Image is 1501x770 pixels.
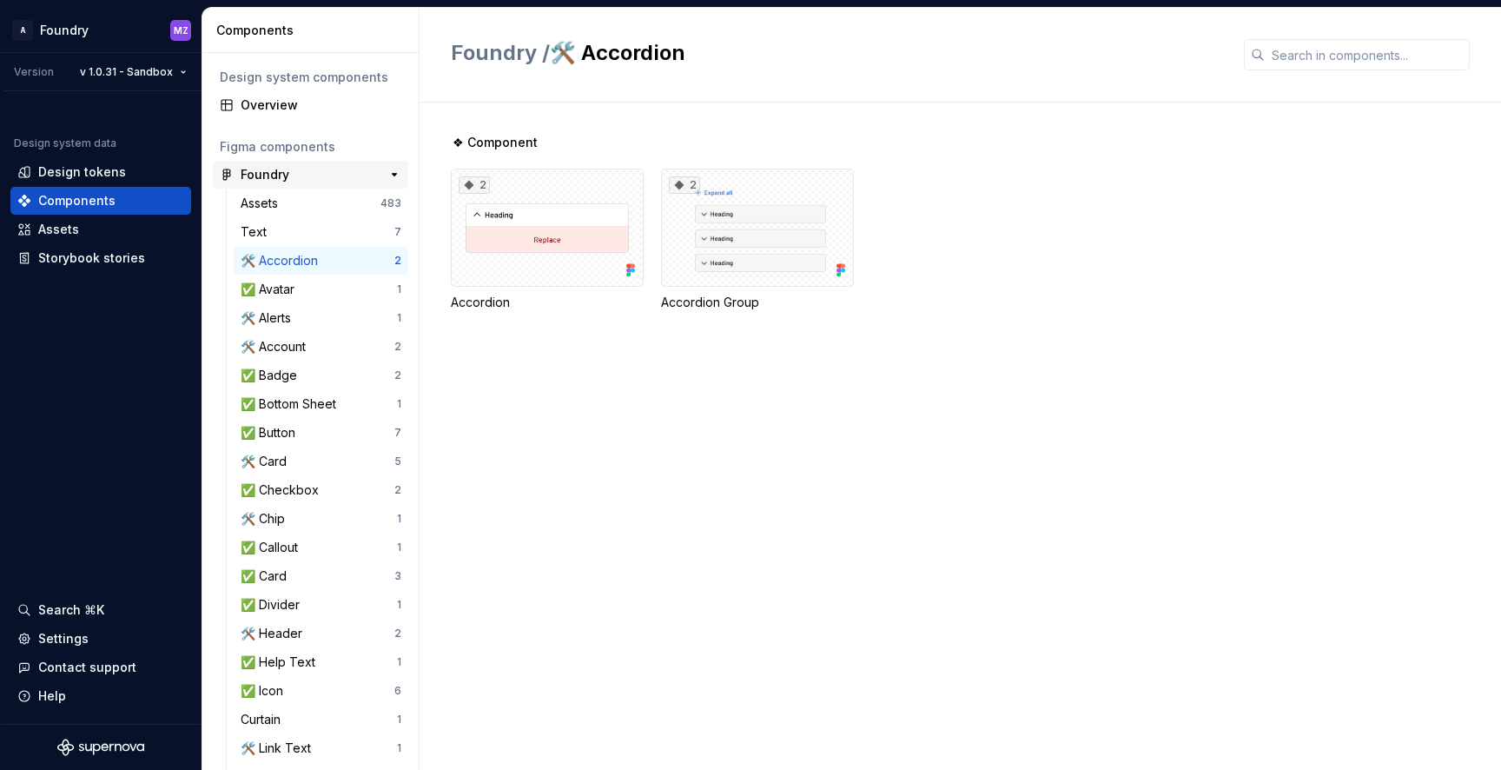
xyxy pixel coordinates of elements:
[397,713,401,727] div: 1
[213,91,408,119] a: Overview
[397,512,401,526] div: 1
[10,158,191,186] a: Design tokens
[241,223,274,241] div: Text
[234,304,408,332] a: 🛠️ Alerts1
[241,568,294,585] div: ✅ Card
[241,539,305,556] div: ✅ Callout
[394,627,401,641] div: 2
[234,476,408,504] a: ✅ Checkbox2
[241,281,301,298] div: ✅ Avatar
[234,333,408,361] a: 🛠️ Account2
[38,192,116,209] div: Components
[234,390,408,418] a: ✅ Bottom Sheet1
[241,625,309,642] div: 🛠️ Header
[661,169,854,311] div: 2Accordion Group
[234,734,408,762] a: 🛠️ Link Text1
[241,96,401,114] div: Overview
[397,282,401,296] div: 1
[38,630,89,647] div: Settings
[1265,39,1470,70] input: Search in components...
[38,221,79,238] div: Assets
[661,294,854,311] div: Accordion Group
[241,711,288,728] div: Curtain
[397,541,401,554] div: 1
[234,562,408,590] a: ✅ Card3
[394,368,401,382] div: 2
[397,397,401,411] div: 1
[459,176,490,194] div: 2
[241,338,313,355] div: 🛠️ Account
[394,483,401,497] div: 2
[451,39,1223,67] h2: 🛠️ Accordion
[241,654,322,671] div: ✅ Help Text
[234,419,408,447] a: ✅ Button7
[241,682,290,700] div: ✅ Icon
[234,677,408,705] a: ✅ Icon6
[10,596,191,624] button: Search ⌘K
[234,448,408,475] a: 🛠️ Card5
[394,569,401,583] div: 3
[394,426,401,440] div: 7
[241,166,289,183] div: Foundry
[174,23,188,37] div: MZ
[40,22,89,39] div: Foundry
[234,189,408,217] a: Assets483
[220,69,401,86] div: Design system components
[234,218,408,246] a: Text7
[3,11,198,49] button: AFoundryMZ
[10,216,191,243] a: Assets
[38,687,66,705] div: Help
[38,163,126,181] div: Design tokens
[394,225,401,239] div: 7
[10,625,191,653] a: Settings
[234,505,408,533] a: 🛠️ Chip1
[10,682,191,710] button: Help
[241,740,318,757] div: 🛠️ Link Text
[241,367,304,384] div: ✅ Badge
[397,311,401,325] div: 1
[241,453,294,470] div: 🛠️ Card
[80,65,173,79] span: v 1.0.31 - Sandbox
[234,648,408,676] a: ✅ Help Text1
[394,254,401,268] div: 2
[397,655,401,669] div: 1
[38,601,104,619] div: Search ⌘K
[213,161,408,189] a: Foundry
[234,247,408,275] a: 🛠️ Accordion2
[57,739,144,756] svg: Supernova Logo
[12,20,33,41] div: A
[451,40,550,65] span: Foundry /
[397,741,401,755] div: 1
[241,510,292,528] div: 🛠️ Chip
[241,481,326,499] div: ✅ Checkbox
[234,275,408,303] a: ✅ Avatar1
[241,395,343,413] div: ✅ Bottom Sheet
[241,309,298,327] div: 🛠️ Alerts
[220,138,401,156] div: Figma components
[38,659,136,676] div: Contact support
[241,596,307,614] div: ✅ Divider
[451,169,644,311] div: 2Accordion
[10,244,191,272] a: Storybook stories
[234,534,408,561] a: ✅ Callout1
[234,620,408,647] a: 🛠️ Header2
[72,60,195,84] button: v 1.0.31 - Sandbox
[234,362,408,389] a: ✅ Badge2
[669,176,700,194] div: 2
[234,706,408,733] a: Curtain1
[234,591,408,619] a: ✅ Divider1
[453,134,538,151] span: ❖ Component
[241,424,302,441] div: ✅ Button
[216,22,412,39] div: Components
[451,294,644,311] div: Accordion
[394,455,401,468] div: 5
[38,249,145,267] div: Storybook stories
[14,136,116,150] div: Design system data
[394,684,401,698] div: 6
[14,65,54,79] div: Version
[10,654,191,681] button: Contact support
[241,252,325,269] div: 🛠️ Accordion
[397,598,401,612] div: 1
[394,340,401,354] div: 2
